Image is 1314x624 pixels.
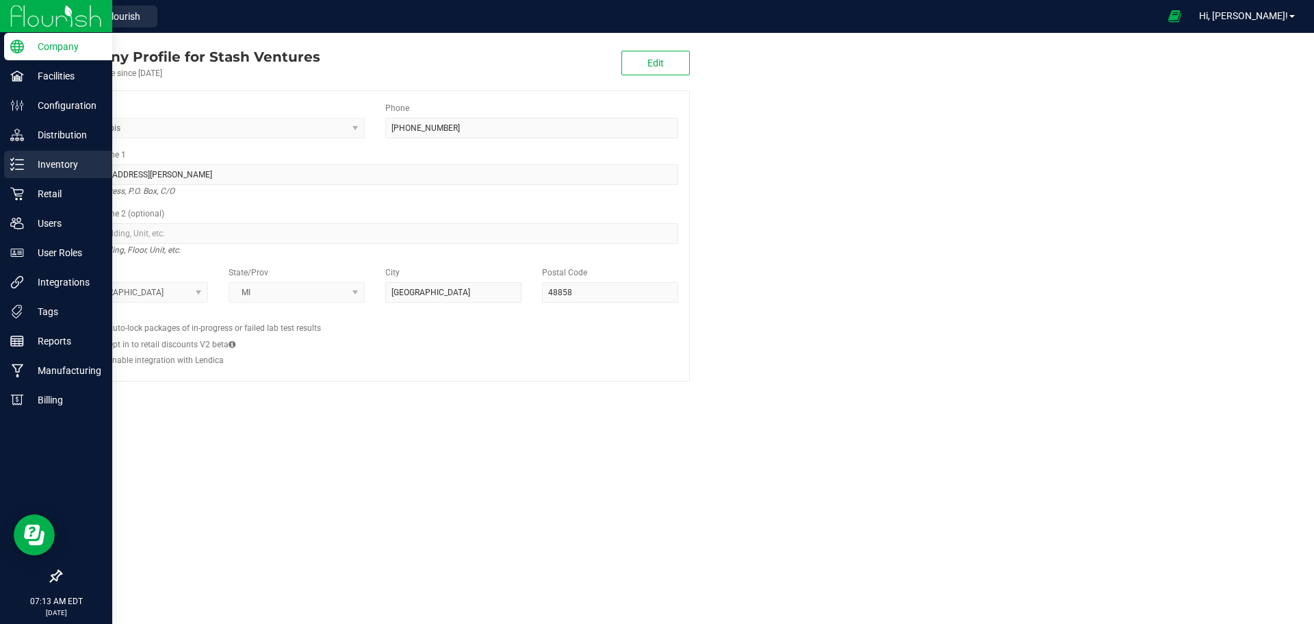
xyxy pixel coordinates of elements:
[10,393,24,407] inline-svg: Billing
[72,313,678,322] h2: Configs
[107,354,224,366] label: Enable integration with Lendica
[72,223,678,244] input: Suite, Building, Unit, etc.
[14,514,55,556] iframe: Resource center
[10,69,24,83] inline-svg: Facilities
[72,183,175,199] i: Street address, P.O. Box, C/O
[107,338,235,351] label: Opt in to retail discounts V2 beta
[10,364,24,377] inline-svg: Manufacturing
[24,245,106,261] p: User Roles
[542,282,678,303] input: Postal Code
[24,333,106,349] p: Reports
[229,266,268,279] label: State/Prov
[60,67,320,79] div: Account active since [DATE]
[542,266,587,279] label: Postal Code
[72,242,181,258] i: Suite, Building, Floor, Unit, etc.
[10,334,24,348] inline-svg: Reports
[107,322,321,334] label: Auto-lock packages of in-progress or failed lab test results
[24,303,106,320] p: Tags
[1159,3,1190,29] span: Open Ecommerce Menu
[10,246,24,260] inline-svg: User Roles
[24,156,106,173] p: Inventory
[1199,10,1288,21] span: Hi, [PERSON_NAME]!
[72,164,678,185] input: Address
[6,595,106,608] p: 07:13 AM EDT
[10,216,24,230] inline-svg: Users
[6,608,106,618] p: [DATE]
[10,99,24,112] inline-svg: Configuration
[385,102,409,114] label: Phone
[385,118,678,138] input: (123) 456-7890
[10,187,24,201] inline-svg: Retail
[385,266,400,279] label: City
[24,38,106,55] p: Company
[385,282,521,303] input: City
[24,127,106,143] p: Distribution
[10,158,24,171] inline-svg: Inventory
[60,47,320,67] div: Stash Ventures
[24,362,106,379] p: Manufacturing
[10,40,24,53] inline-svg: Company
[621,51,690,75] button: Edit
[10,305,24,319] inline-svg: Tags
[24,274,106,290] p: Integrations
[24,97,106,114] p: Configuration
[24,186,106,202] p: Retail
[24,392,106,408] p: Billing
[10,275,24,289] inline-svg: Integrations
[24,68,106,84] p: Facilities
[72,208,164,220] label: Address Line 2 (optional)
[10,128,24,142] inline-svg: Distribution
[24,215,106,232] p: Users
[647,58,664,68] span: Edit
